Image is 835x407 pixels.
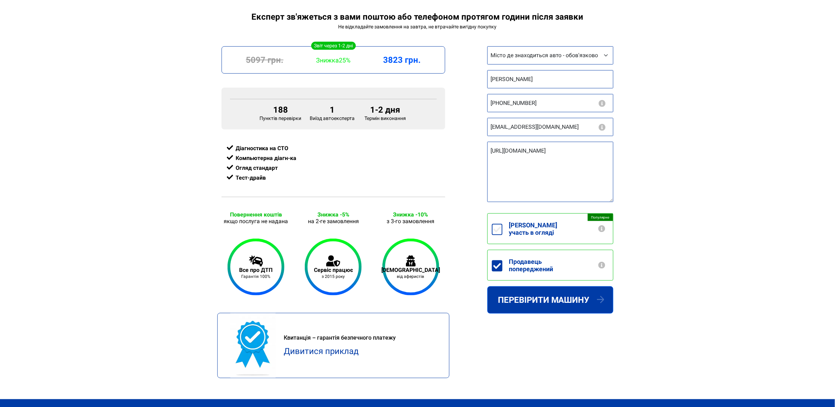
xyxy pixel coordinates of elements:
[284,346,359,356] a: Дивитися приклад
[260,105,302,115] div: 188
[502,250,613,280] label: Продавець попереджений
[222,211,290,218] div: Повернення коштів
[598,100,606,107] button: Ніяких СМС і Viber розсилок. Зв'язок з експертом або екстрені питання.
[598,262,606,269] button: Повідомте продавцеві що машину приїде перевірити незалежний експерт Test Driver. Огляд без СТО в ...
[598,225,606,232] button: Сервіс Test Driver створений в першу чергу для того, щоб клієнт отримав 100% інформації про машин...
[381,274,440,279] div: від аферистів
[314,267,353,273] div: Сервіс працює
[598,124,606,131] button: Ніякого спаму, на електронну пошту приходить звіт.
[249,255,263,267] img: Все про ДТП
[222,218,290,225] div: якщо послуга не надана
[227,153,440,163] div: Компьютерна діагн-ка
[376,211,445,218] div: Знижка -10%
[222,24,613,29] div: Не відкладайте замовлення на завтра, не втрачайте вигідну покупку
[239,274,273,279] div: Гарантія 100%
[227,144,440,153] div: Діагностика на СТО
[306,105,359,121] div: Виїзд автоексперта
[227,163,440,173] div: Огляд стандарт
[502,214,613,244] label: [PERSON_NAME] участь в огляді
[487,286,613,314] button: Перевірити машину
[363,105,407,115] div: 1-2 дня
[368,55,436,65] div: 3823 грн.
[487,70,613,88] input: Ваше ім'я
[227,173,440,183] div: Тест-драйв
[487,94,613,112] input: +38 (XXX) XXX-XX-XX
[230,55,299,65] div: 5097 грн.
[314,274,353,279] div: з 2015 року
[299,211,368,218] div: Знижка -5%
[381,267,440,273] div: [DEMOGRAPHIC_DATA]
[299,218,368,225] div: на 2-ге замовлення
[326,255,340,267] img: Сервіс працює
[222,12,613,22] div: Експерт зв'яжеться з вами поштою або телефоном протягом години після заявки
[299,56,368,64] div: Знижка
[376,218,445,225] div: з 3-го замовлення
[487,118,613,136] input: Email
[359,105,412,121] div: Термін виконання
[284,334,436,342] div: Квитанція – гарантія безпечного платежу
[310,105,355,115] div: 1
[339,56,351,64] span: 25%
[406,255,416,267] img: Захист
[230,313,276,378] img: testdriver pay receipt
[239,267,273,273] div: Все про ДТП
[256,105,306,121] div: Пунктів перевірки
